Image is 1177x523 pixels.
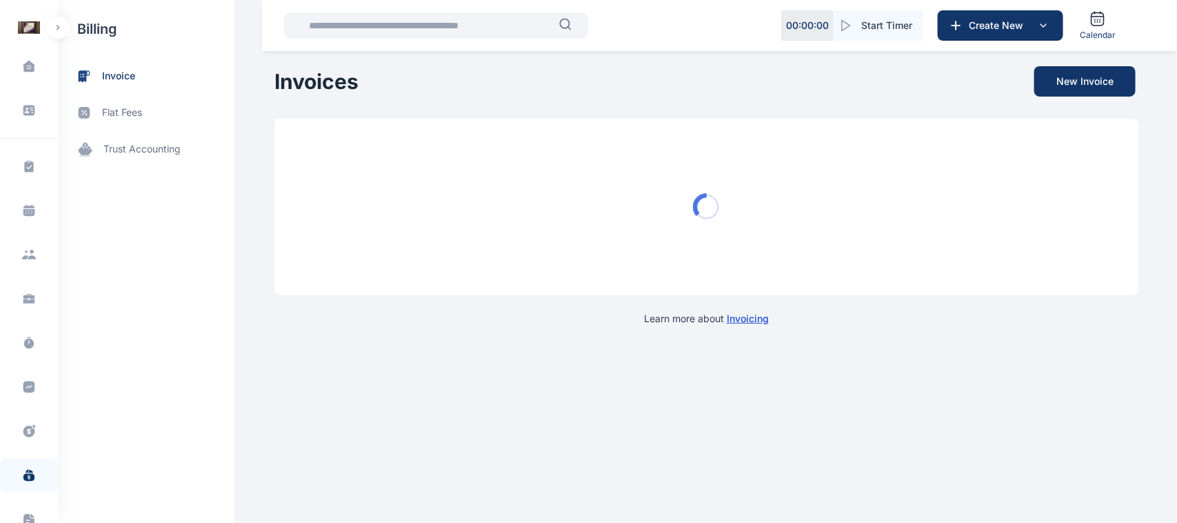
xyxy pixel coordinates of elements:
[103,142,181,157] span: trust accounting
[727,313,769,324] a: Invoicing
[102,69,135,83] span: invoice
[1034,66,1136,97] button: New Invoice
[274,69,359,94] h1: Invoices
[861,19,912,32] span: Start Timer
[58,95,234,131] a: flat fees
[938,10,1063,41] button: Create New
[963,19,1035,32] span: Create New
[1080,30,1116,41] span: Calendar
[58,58,234,95] a: invoice
[644,312,769,326] p: Learn more about
[58,131,234,168] a: trust accounting
[834,10,923,41] button: Start Timer
[1074,5,1121,46] a: Calendar
[786,19,829,32] p: 00 : 00 : 00
[102,106,142,120] span: flat fees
